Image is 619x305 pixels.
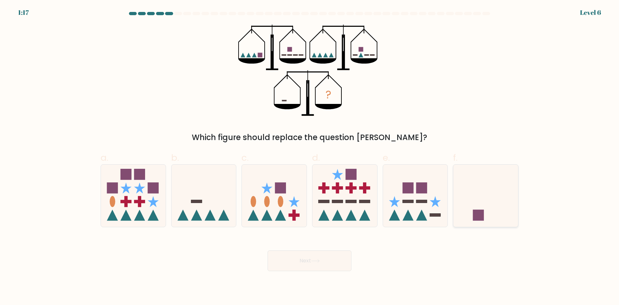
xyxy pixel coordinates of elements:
span: d. [312,151,320,164]
div: 1:17 [18,8,29,17]
div: Which figure should replace the question [PERSON_NAME]? [104,132,515,143]
div: Level 6 [580,8,601,17]
span: c. [241,151,249,164]
tspan: ? [326,87,331,102]
span: a. [101,151,108,164]
span: f. [453,151,457,164]
button: Next [268,250,351,271]
span: e. [383,151,390,164]
span: b. [171,151,179,164]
